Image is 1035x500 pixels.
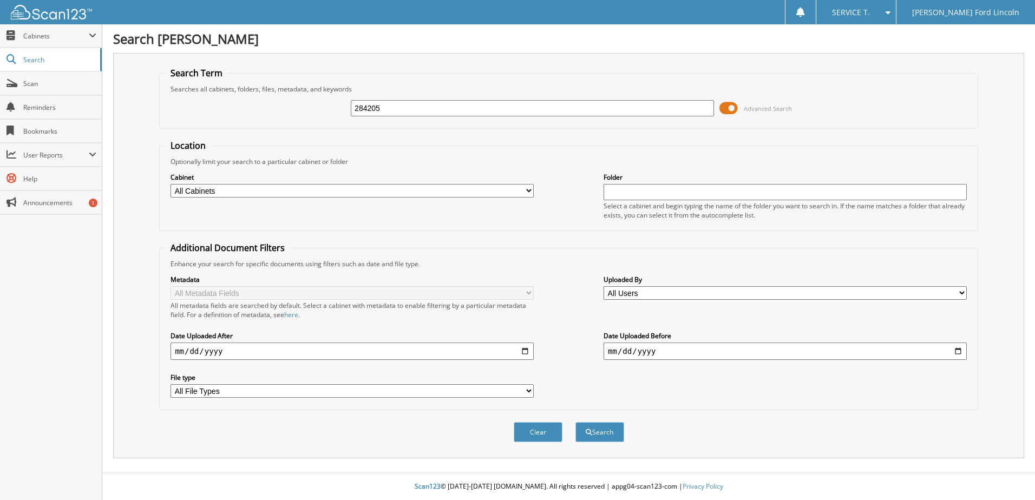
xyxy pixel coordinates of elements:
span: Scan123 [415,482,441,491]
span: Advanced Search [744,104,792,113]
span: Bookmarks [23,127,96,136]
legend: Location [165,140,211,152]
div: Select a cabinet and begin typing the name of the folder you want to search in. If the name match... [604,201,967,220]
span: Help [23,174,96,183]
span: Cabinets [23,31,89,41]
div: Optionally limit your search to a particular cabinet or folder [165,157,972,166]
img: scan123-logo-white.svg [11,5,92,19]
label: Cabinet [171,173,534,182]
a: Privacy Policy [683,482,723,491]
h1: Search [PERSON_NAME] [113,30,1024,48]
div: All metadata fields are searched by default. Select a cabinet with metadata to enable filtering b... [171,301,534,319]
input: end [604,343,967,360]
span: Reminders [23,103,96,112]
div: 1 [89,199,97,207]
a: here [284,310,298,319]
div: Searches all cabinets, folders, files, metadata, and keywords [165,84,972,94]
span: [PERSON_NAME] Ford Lincoln [912,9,1019,16]
div: © [DATE]-[DATE] [DOMAIN_NAME]. All rights reserved | appg04-scan123-com | [102,473,1035,500]
input: start [171,343,534,360]
span: Search [23,55,95,64]
label: File type [171,373,534,382]
span: Scan [23,79,96,88]
button: Clear [514,422,562,442]
span: User Reports [23,150,89,160]
label: Uploaded By [604,275,967,284]
label: Metadata [171,275,534,284]
span: Announcements [23,198,96,207]
div: Enhance your search for specific documents using filters such as date and file type. [165,259,972,268]
button: Search [575,422,624,442]
label: Folder [604,173,967,182]
span: SERVICE T. [832,9,870,16]
legend: Additional Document Filters [165,242,290,254]
label: Date Uploaded Before [604,331,967,340]
label: Date Uploaded After [171,331,534,340]
legend: Search Term [165,67,228,79]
